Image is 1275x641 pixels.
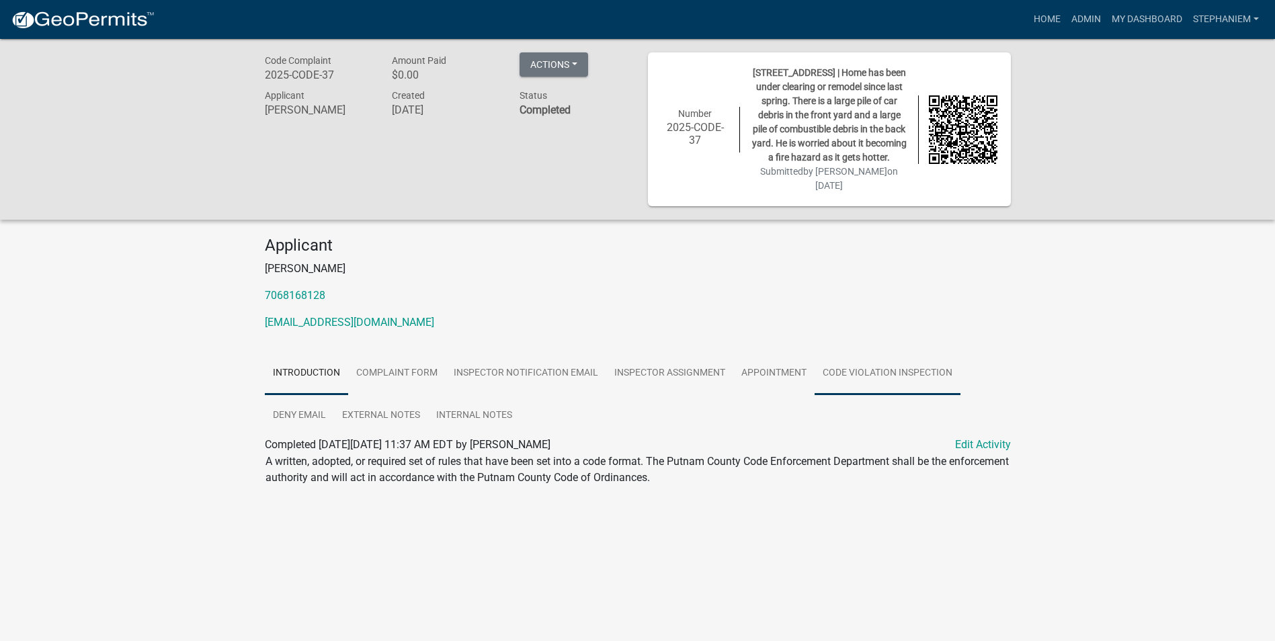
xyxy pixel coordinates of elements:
span: Status [520,90,547,101]
span: Code Complaint [265,55,331,66]
h6: 2025-CODE-37 [661,121,730,146]
p: [PERSON_NAME] [265,261,1011,277]
h6: [PERSON_NAME] [265,103,372,116]
a: 7068168128 [265,289,325,302]
h6: [DATE] [392,103,499,116]
a: Complaint Form [348,352,446,395]
button: Actions [520,52,588,77]
span: by [PERSON_NAME] [803,166,887,177]
h4: Applicant [265,236,1011,255]
a: Introduction [265,352,348,395]
a: External Notes [334,394,428,437]
a: Edit Activity [955,437,1011,453]
span: [STREET_ADDRESS] | Home has been under clearing or remodel since last spring. There is a large pi... [752,67,907,163]
a: StephanieM [1188,7,1264,32]
span: Submitted on [DATE] [760,166,898,191]
a: [EMAIL_ADDRESS][DOMAIN_NAME] [265,316,434,329]
span: Amount Paid [392,55,446,66]
a: Inspector Assignment [606,352,733,395]
a: My Dashboard [1106,7,1188,32]
a: Appointment [733,352,815,395]
a: Deny Email [265,394,334,437]
span: Number [678,108,712,119]
span: Applicant [265,90,304,101]
a: Home [1028,7,1066,32]
td: A written, adopted, or required set of rules that have been set into a code format. The Putnam Co... [265,453,1011,486]
h6: 2025-CODE-37 [265,69,372,81]
span: Created [392,90,425,101]
strong: Completed [520,103,571,116]
h6: $0.00 [392,69,499,81]
a: Code Violation Inspection [815,352,960,395]
a: Internal Notes [428,394,520,437]
a: Inspector Notification Email [446,352,606,395]
span: Completed [DATE][DATE] 11:37 AM EDT by [PERSON_NAME] [265,438,550,451]
a: Admin [1066,7,1106,32]
img: QR code [929,95,997,164]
